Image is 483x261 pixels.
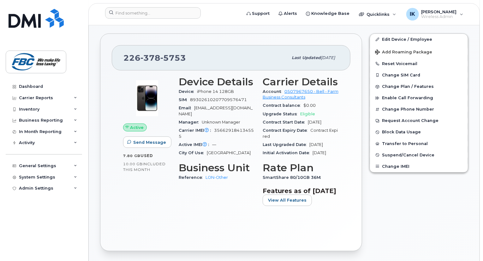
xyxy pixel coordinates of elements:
[133,139,166,145] span: Send Message
[179,76,255,88] h3: Device Details
[313,150,326,155] span: [DATE]
[370,70,468,81] button: Change SIM Card
[263,128,310,133] span: Contract Expiry Date
[263,89,284,94] span: Account
[179,128,254,138] span: 356629184134555
[206,175,228,180] a: LON-Other
[179,106,194,110] span: Email
[263,142,309,147] span: Last Upgraded Date
[292,55,321,60] span: Last updated
[263,103,303,108] span: Contract balance
[375,50,432,56] span: Add Roaming Package
[309,142,323,147] span: [DATE]
[382,96,433,100] span: Enable Call Forwarding
[421,14,457,19] span: Wireless Admin
[421,9,457,14] span: [PERSON_NAME]
[140,53,160,63] span: 378
[207,150,251,155] span: [GEOGRAPHIC_DATA]
[402,8,468,21] div: Ibrahim Kabir
[370,58,468,70] button: Reset Voicemail
[263,76,339,88] h3: Carrier Details
[179,106,253,116] span: [EMAIL_ADDRESS][DOMAIN_NAME]
[123,162,143,166] span: 10.00 GB
[202,120,240,124] span: Unknown Manager
[140,153,153,158] span: used
[212,142,216,147] span: —
[123,154,140,158] span: 7.80 GB
[263,120,308,124] span: Contract Start Date
[370,115,468,126] button: Request Account Change
[355,8,401,21] div: Quicklinks
[301,7,354,20] a: Knowledge Base
[370,161,468,172] button: Change IMEI
[190,97,247,102] span: 89302610207709576471
[370,126,468,138] button: Block Data Usage
[179,150,207,155] span: City Of Use
[160,53,186,63] span: 5753
[382,84,434,89] span: Change Plan / Features
[263,150,313,155] span: Initial Activation Date
[179,162,255,173] h3: Business Unit
[308,120,321,124] span: [DATE]
[370,104,468,115] button: Change Phone Number
[263,89,338,100] a: 0507967650 - Bell - Farm Business Consultants
[179,142,212,147] span: Active IMEI
[263,162,339,173] h3: Rate Plan
[370,45,468,58] button: Add Roaming Package
[105,7,201,19] input: Find something...
[370,92,468,104] button: Enable Call Forwarding
[311,10,349,17] span: Knowledge Base
[321,55,335,60] span: [DATE]
[263,112,300,116] span: Upgrade Status
[179,120,202,124] span: Manager
[284,10,297,17] span: Alerts
[367,12,390,17] span: Quicklinks
[303,103,316,108] span: $0.00
[370,81,468,92] button: Change Plan / Features
[370,34,468,45] a: Edit Device / Employee
[123,161,166,172] span: included this month
[123,137,171,148] button: Send Message
[130,124,144,130] span: Active
[263,187,339,195] h3: Features as of [DATE]
[382,153,434,157] span: Suspend/Cancel Device
[252,10,270,17] span: Support
[128,79,166,117] img: image20231002-3703462-njx0qo.jpeg
[179,128,214,133] span: Carrier IMEI
[268,197,307,203] span: View All Features
[179,97,190,102] span: SIM
[263,128,338,138] span: Contract Expired
[370,149,468,161] button: Suspend/Cancel Device
[274,7,301,20] a: Alerts
[197,89,234,94] span: iPhone 14 128GB
[300,112,315,116] span: Eligible
[123,53,186,63] span: 226
[179,175,206,180] span: Reference
[242,7,274,20] a: Support
[410,10,415,18] span: IK
[370,138,468,149] button: Transfer to Personal
[263,175,324,180] span: SmartShare 80/10GB 36M
[179,89,197,94] span: Device
[263,195,312,206] button: View All Features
